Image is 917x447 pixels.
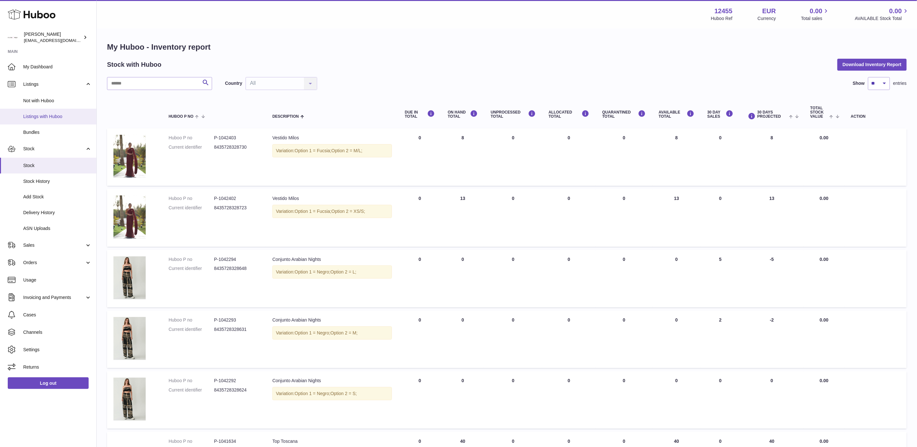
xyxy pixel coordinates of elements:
[441,189,484,246] td: 13
[740,128,804,186] td: 8
[740,189,804,246] td: 13
[113,378,146,421] img: product image
[214,326,259,333] dd: 8435728328631
[272,265,392,279] div: Variation:
[272,144,392,157] div: Variation:
[169,378,214,384] dt: Huboo P no
[295,269,330,274] span: Option 1 = Negro;
[169,195,214,202] dt: Huboo P no
[113,317,146,360] img: product image
[707,110,734,119] div: 30 DAY SALES
[740,311,804,368] td: -2
[652,311,701,368] td: 0
[272,387,392,400] div: Variation:
[542,250,596,307] td: 0
[272,438,392,444] div: Top Toscana
[491,110,536,119] div: UNPROCESSED Total
[272,135,392,141] div: Vestido Milos
[701,128,740,186] td: 0
[169,205,214,211] dt: Current identifier
[623,378,625,383] span: 0
[542,311,596,368] td: 0
[23,81,85,87] span: Listings
[107,42,907,52] h1: My Huboo - Inventory report
[23,364,92,370] span: Returns
[801,15,830,22] span: Total sales
[889,7,902,15] span: 0.00
[214,195,259,202] dd: P-1042402
[820,439,828,444] span: 0.00
[484,371,542,429] td: 0
[169,135,214,141] dt: Huboo P no
[272,317,392,323] div: Conjunto Arabian Nights
[623,135,625,140] span: 0
[715,7,733,15] strong: 12455
[330,391,357,396] span: Option 2 = S;
[484,250,542,307] td: 0
[113,195,146,238] img: product image
[214,256,259,263] dd: P-1042294
[23,194,92,200] span: Add Stock
[701,371,740,429] td: 0
[652,250,701,307] td: 0
[398,128,441,186] td: 0
[441,311,484,368] td: 0
[169,256,214,263] dt: Huboo P no
[23,225,92,232] span: ASN Uploads
[23,178,92,184] span: Stock History
[295,391,330,396] span: Option 1 = Negro;
[549,110,590,119] div: ALLOCATED Total
[820,378,828,383] span: 0.00
[623,196,625,201] span: 0
[837,59,907,70] button: Download Inventory Report
[757,110,787,119] span: 30 DAYS PROJECTED
[652,128,701,186] td: 8
[23,163,92,169] span: Stock
[113,256,146,299] img: product image
[295,148,331,153] span: Option 1 = Fucsia;
[23,210,92,216] span: Delivery History
[855,15,909,22] span: AVAILABLE Stock Total
[24,31,82,44] div: [PERSON_NAME]
[169,438,214,444] dt: Huboo P no
[659,110,695,119] div: AVAILABLE Total
[169,265,214,272] dt: Current identifier
[23,98,92,104] span: Not with Huboo
[330,269,356,274] span: Option 2 = L;
[398,189,441,246] td: 0
[8,377,89,389] a: Log out
[623,439,625,444] span: 0
[214,387,259,393] dd: 8435728328624
[448,110,478,119] div: ON HAND Total
[169,144,214,150] dt: Current identifier
[23,260,85,266] span: Orders
[169,387,214,393] dt: Current identifier
[740,371,804,429] td: 0
[398,311,441,368] td: 0
[8,33,17,42] img: internalAdmin-12455@internal.huboo.com
[169,326,214,333] dt: Current identifier
[441,371,484,429] td: 0
[214,144,259,150] dd: 8435728328730
[272,378,392,384] div: Conjunto Arabian Nights
[272,326,392,340] div: Variation:
[820,196,828,201] span: 0.00
[214,378,259,384] dd: P-1042292
[701,189,740,246] td: 0
[893,80,907,86] span: entries
[331,209,365,214] span: Option 2 = XS/S;
[405,110,435,119] div: DUE IN TOTAL
[24,38,95,43] span: [EMAIL_ADDRESS][DOMAIN_NAME]
[23,294,85,301] span: Invoicing and Payments
[484,128,542,186] td: 0
[542,371,596,429] td: 0
[810,106,828,119] span: Total stock value
[853,80,865,86] label: Show
[23,312,92,318] span: Cases
[484,189,542,246] td: 0
[810,7,823,15] span: 0.00
[272,195,392,202] div: Vestido Milos
[623,317,625,323] span: 0
[758,15,776,22] div: Currency
[107,60,161,69] h2: Stock with Huboo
